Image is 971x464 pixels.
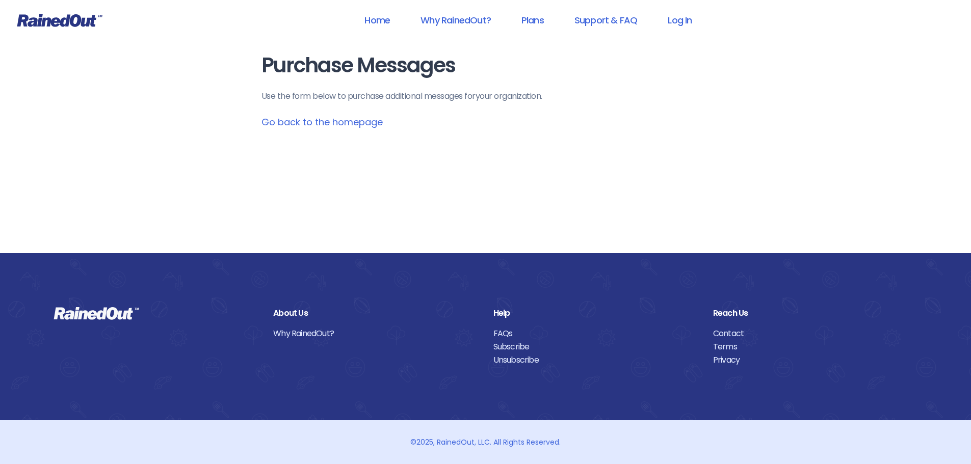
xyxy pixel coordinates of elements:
[713,353,917,367] a: Privacy
[261,116,383,128] a: Go back to the homepage
[493,353,698,367] a: Unsubscribe
[261,90,710,102] p: Use the form below to purchase additional messages for your organization .
[493,340,698,353] a: Subscribe
[561,9,650,32] a: Support & FAQ
[713,327,917,340] a: Contact
[273,307,478,320] div: About Us
[351,9,403,32] a: Home
[713,340,917,353] a: Terms
[261,54,710,77] h1: Purchase Messages
[713,307,917,320] div: Reach Us
[493,307,698,320] div: Help
[654,9,705,32] a: Log In
[273,327,478,340] a: Why RainedOut?
[508,9,557,32] a: Plans
[493,327,698,340] a: FAQs
[407,9,504,32] a: Why RainedOut?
